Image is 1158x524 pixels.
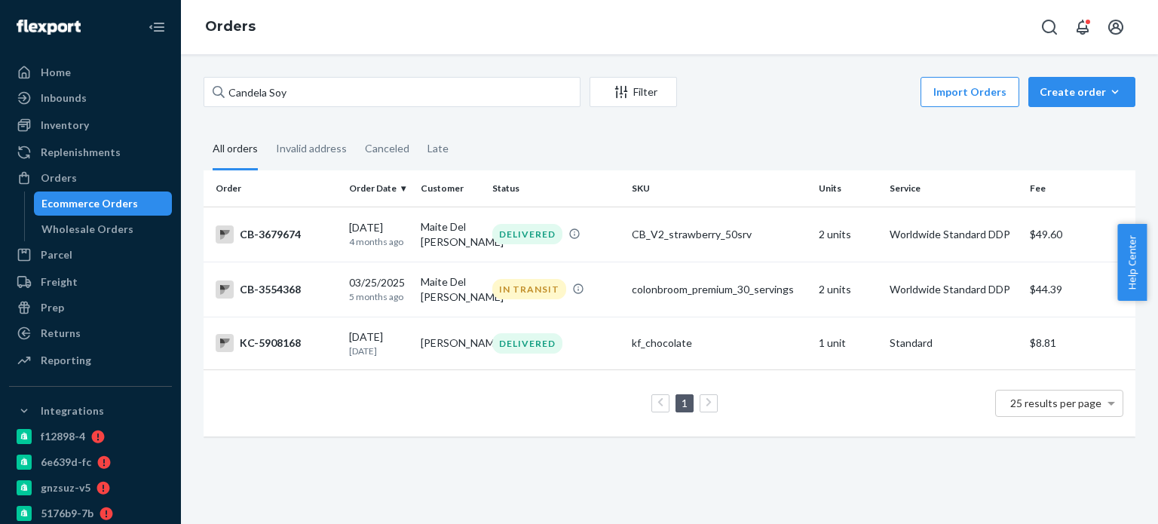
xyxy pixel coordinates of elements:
[1024,170,1135,207] th: Fee
[1101,12,1131,42] button: Open account menu
[590,84,676,100] div: Filter
[349,275,409,303] div: 03/25/2025
[34,192,173,216] a: Ecommerce Orders
[626,170,812,207] th: SKU
[41,170,77,185] div: Orders
[9,321,172,345] a: Returns
[216,334,337,352] div: KC-5908168
[9,450,172,474] a: 6e639d-fc
[9,243,172,267] a: Parcel
[193,5,268,49] ol: breadcrumbs
[9,113,172,137] a: Inventory
[349,290,409,303] p: 5 months ago
[41,145,121,160] div: Replenishments
[427,129,449,168] div: Late
[41,274,78,290] div: Freight
[213,129,258,170] div: All orders
[813,317,884,369] td: 1 unit
[1010,397,1101,409] span: 25 results per page
[216,225,337,244] div: CB-3679674
[9,86,172,110] a: Inbounds
[679,397,691,409] a: Page 1 is your current page
[1024,207,1135,262] td: $49.60
[813,262,884,317] td: 2 units
[421,182,480,195] div: Customer
[590,77,677,107] button: Filter
[890,227,1017,242] p: Worldwide Standard DDP
[216,280,337,299] div: CB-3554368
[204,77,581,107] input: Search orders
[486,170,626,207] th: Status
[9,476,172,500] a: gnzsuz-v5
[632,282,806,297] div: colonbroom_premium_30_servings
[1040,84,1124,100] div: Create order
[41,429,85,444] div: f12898-4
[41,506,93,521] div: 5176b9-7b
[204,170,343,207] th: Order
[415,317,486,369] td: [PERSON_NAME]
[415,207,486,262] td: Maite Del [PERSON_NAME]
[41,65,71,80] div: Home
[349,235,409,248] p: 4 months ago
[34,217,173,241] a: Wholesale Orders
[41,326,81,341] div: Returns
[349,220,409,248] div: [DATE]
[205,18,256,35] a: Orders
[41,118,89,133] div: Inventory
[41,480,90,495] div: gnzsuz-v5
[343,170,415,207] th: Order Date
[41,353,91,368] div: Reporting
[276,129,347,168] div: Invalid address
[9,348,172,372] a: Reporting
[41,222,133,237] div: Wholesale Orders
[9,60,172,84] a: Home
[1028,77,1135,107] button: Create order
[632,227,806,242] div: CB_V2_strawberry_50srv
[813,170,884,207] th: Units
[349,345,409,357] p: [DATE]
[632,336,806,351] div: kf_chocolate
[9,270,172,294] a: Freight
[41,90,87,106] div: Inbounds
[492,224,562,244] div: DELIVERED
[1024,262,1135,317] td: $44.39
[884,170,1023,207] th: Service
[41,196,138,211] div: Ecommerce Orders
[1024,317,1135,369] td: $8.81
[41,455,91,470] div: 6e639d-fc
[365,129,409,168] div: Canceled
[1068,12,1098,42] button: Open notifications
[349,329,409,357] div: [DATE]
[813,207,884,262] td: 2 units
[415,262,486,317] td: Maite Del [PERSON_NAME]
[921,77,1019,107] button: Import Orders
[41,247,72,262] div: Parcel
[9,296,172,320] a: Prep
[17,20,81,35] img: Flexport logo
[492,279,566,299] div: IN TRANSIT
[9,399,172,423] button: Integrations
[1034,12,1065,42] button: Open Search Box
[890,336,1017,351] p: Standard
[41,300,64,315] div: Prep
[142,12,172,42] button: Close Navigation
[1117,224,1147,301] button: Help Center
[9,166,172,190] a: Orders
[9,140,172,164] a: Replenishments
[492,333,562,354] div: DELIVERED
[9,424,172,449] a: f12898-4
[890,282,1017,297] p: Worldwide Standard DDP
[41,403,104,418] div: Integrations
